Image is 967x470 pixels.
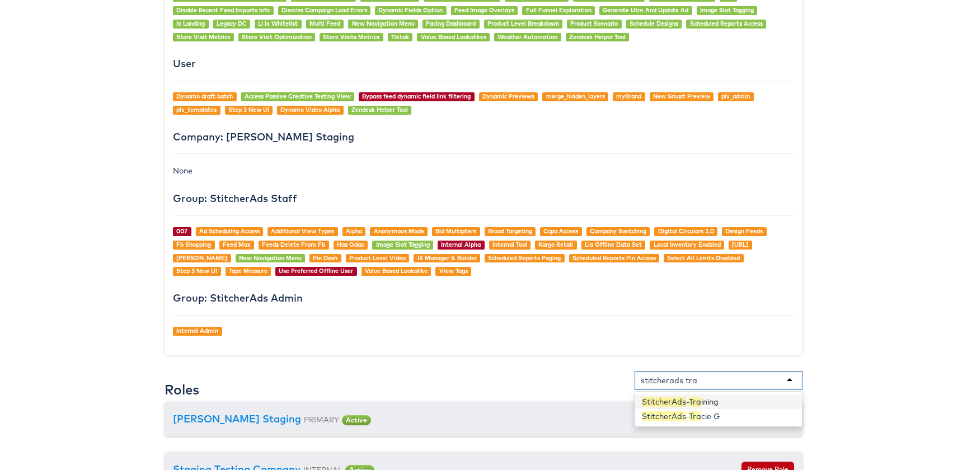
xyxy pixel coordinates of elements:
div: - ining [635,394,802,409]
a: Dynamic Previews [482,92,534,100]
a: plv_admin [721,92,750,100]
h4: Group: StitcherAds Staff [173,193,794,204]
a: Li Ix Whitelist [258,20,298,27]
a: 007 [176,227,187,235]
a: merge_hidden_layers [546,92,605,100]
a: Internal Alpha [441,241,481,248]
span: StitcherAds [642,411,686,421]
a: Alpha [346,227,362,235]
a: Value Based Lookalike [365,267,428,275]
a: Digital Circulars 2.0 [658,227,714,235]
a: Pacing Dashboard [426,20,476,27]
a: New Navigation Menu [239,254,302,262]
a: Select All Limits Disabled [667,254,740,262]
span: Tra [689,397,701,407]
a: Tape Measure [229,267,267,275]
a: Pin Dash [313,254,337,262]
a: [PERSON_NAME] Staging [173,412,301,425]
a: Lia Offline Data Set [585,241,642,248]
h4: User [173,58,794,69]
a: View Tags [439,267,468,275]
a: Ix Landing [176,20,205,27]
a: Bid Multipliers [435,227,476,235]
a: [URL] [732,241,748,248]
a: Weather Automation [497,33,557,41]
h3: Roles [165,382,199,397]
a: Full Funnel Exploration [526,6,592,14]
a: Bypass feed dynamic field link filtering [362,92,471,100]
a: Zendesk Helper Tool [569,33,626,41]
a: Product Scenario [570,20,618,27]
a: Access Passive Creative Testing View [245,92,351,100]
a: Dynamo Video Alpha [280,106,340,114]
a: Store Visit Optimization [242,33,312,41]
a: Dynamic Fields Option [378,6,443,14]
a: Internal Tool [492,241,527,248]
a: New Navigation Menu [352,20,415,27]
a: Scheduled Reports Pin Access [572,254,656,262]
a: Feeds Delete From Fb [262,241,325,248]
a: Ccpa Access [543,227,578,235]
span: StitcherAds [642,397,686,407]
small: PRIMARY [304,415,339,424]
a: IX Manager & Builder [417,254,477,262]
a: plv_templates [176,106,217,114]
a: Product Level Breakdown [487,20,559,27]
a: Legacy DC [217,20,247,27]
a: Ad Scheduling Access [199,227,260,235]
a: Anonymous Mode [374,227,424,235]
a: Has Odax [337,241,364,248]
a: Design Feeds [725,227,763,235]
input: Add user to company... [641,375,700,386]
h4: Group: StitcherAds Admin [173,293,794,304]
a: myBrand [616,92,641,100]
a: Value Based Lookalikes [421,33,486,41]
a: Store Visit Metrics [176,33,230,41]
a: Multi Feed [309,20,340,27]
div: None [173,165,794,176]
a: Use Preferred Offline User [279,267,353,275]
span: Active [342,415,371,425]
a: Local Inventory Enabled [654,241,721,248]
a: Step 3 New UI [176,267,217,275]
a: Feed Max [223,241,251,248]
a: Broad Targeting [488,227,532,235]
a: Fb Shopping [176,241,211,248]
a: Dismiss Campaign Load Errors [281,6,367,14]
a: Company Switching [590,227,646,235]
a: Scheduled Reports Paging [488,254,561,262]
a: Image Slot Tagging [376,241,430,248]
a: Product Level Video [349,254,406,262]
a: Kargo Retail [538,241,573,248]
a: Internal Admin [176,327,218,335]
a: Scheduled Reports Access [690,20,763,27]
a: Step 3 New UI [228,106,269,114]
a: Zendesk Helper Tool [351,106,408,114]
a: Tiktok [391,33,409,41]
a: Feed Image Overlays [454,6,514,14]
a: Dynamo draft batch [176,92,233,100]
span: Tra [689,411,701,421]
a: Store Visits Metrics [323,33,379,41]
a: [PERSON_NAME] [176,254,227,262]
a: Generate Utm And Update Ad [603,6,688,14]
a: Additional View Types [271,227,334,235]
div: - cie G [635,409,802,424]
a: New Smart Preview [653,92,710,100]
a: Disable Recent Feed Imports Info [176,6,270,14]
h4: Company: [PERSON_NAME] Staging [173,131,794,143]
a: Image Slot Tagging [700,6,754,14]
a: Schedule Designs [630,20,678,27]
